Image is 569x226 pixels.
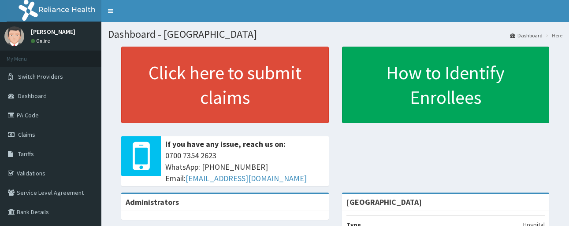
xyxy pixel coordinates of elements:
[543,32,562,39] li: Here
[126,197,179,207] b: Administrators
[108,29,562,40] h1: Dashboard - [GEOGRAPHIC_DATA]
[342,47,550,123] a: How to Identify Enrollees
[346,197,422,207] strong: [GEOGRAPHIC_DATA]
[165,150,324,184] span: 0700 7354 2623 WhatsApp: [PHONE_NUMBER] Email:
[4,26,24,46] img: User Image
[31,38,52,44] a: Online
[18,131,35,139] span: Claims
[165,139,286,149] b: If you have any issue, reach us on:
[121,47,329,123] a: Click here to submit claims
[510,32,543,39] a: Dashboard
[18,150,34,158] span: Tariffs
[186,173,307,183] a: [EMAIL_ADDRESS][DOMAIN_NAME]
[31,29,75,35] p: [PERSON_NAME]
[18,92,47,100] span: Dashboard
[18,73,63,80] span: Switch Providers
